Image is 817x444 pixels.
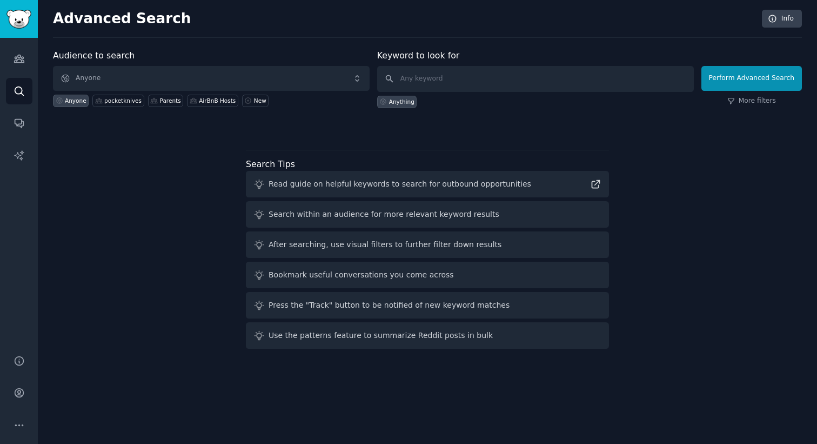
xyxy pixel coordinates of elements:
div: Bookmark useful conversations you come across [269,269,454,281]
div: Parents [160,97,181,104]
label: Keyword to look for [377,50,460,61]
a: New [242,95,269,107]
a: More filters [727,96,776,106]
img: GummySearch logo [6,10,31,29]
div: After searching, use visual filters to further filter down results [269,239,501,250]
label: Search Tips [246,159,295,169]
input: Any keyword [377,66,694,92]
div: Use the patterns feature to summarize Reddit posts in bulk [269,330,493,341]
label: Audience to search [53,50,135,61]
button: Perform Advanced Search [701,66,802,91]
button: Anyone [53,66,370,91]
div: Anyone [65,97,86,104]
div: Read guide on helpful keywords to search for outbound opportunities [269,178,531,190]
div: Press the "Track" button to be notified of new keyword matches [269,300,510,311]
div: AirBnB Hosts [199,97,236,104]
div: Search within an audience for more relevant keyword results [269,209,499,220]
div: New [254,97,266,104]
a: Info [762,10,802,28]
div: Anything [389,98,414,105]
div: pocketknives [104,97,142,104]
h2: Advanced Search [53,10,756,28]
